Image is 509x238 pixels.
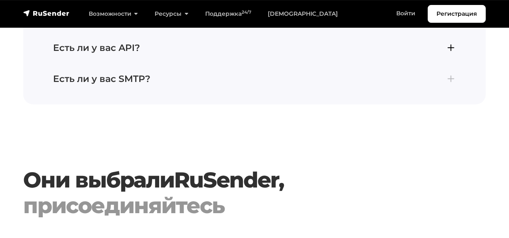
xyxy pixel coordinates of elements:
a: Ресурсы [146,5,196,22]
h3: Они выбрали , [23,167,486,219]
div: присоединяйтесь [23,193,486,219]
h4: Есть ли у вас API? [53,43,456,53]
a: [DEMOGRAPHIC_DATA] [259,5,346,22]
a: Регистрация [428,5,486,23]
a: Возможности [80,5,146,22]
h4: Есть ли у вас SMTP? [53,74,456,84]
img: RuSender [23,9,70,17]
a: Войти [388,5,424,22]
a: Поддержка24/7 [197,5,259,22]
a: RuSender [174,167,279,193]
sup: 24/7 [242,10,251,15]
